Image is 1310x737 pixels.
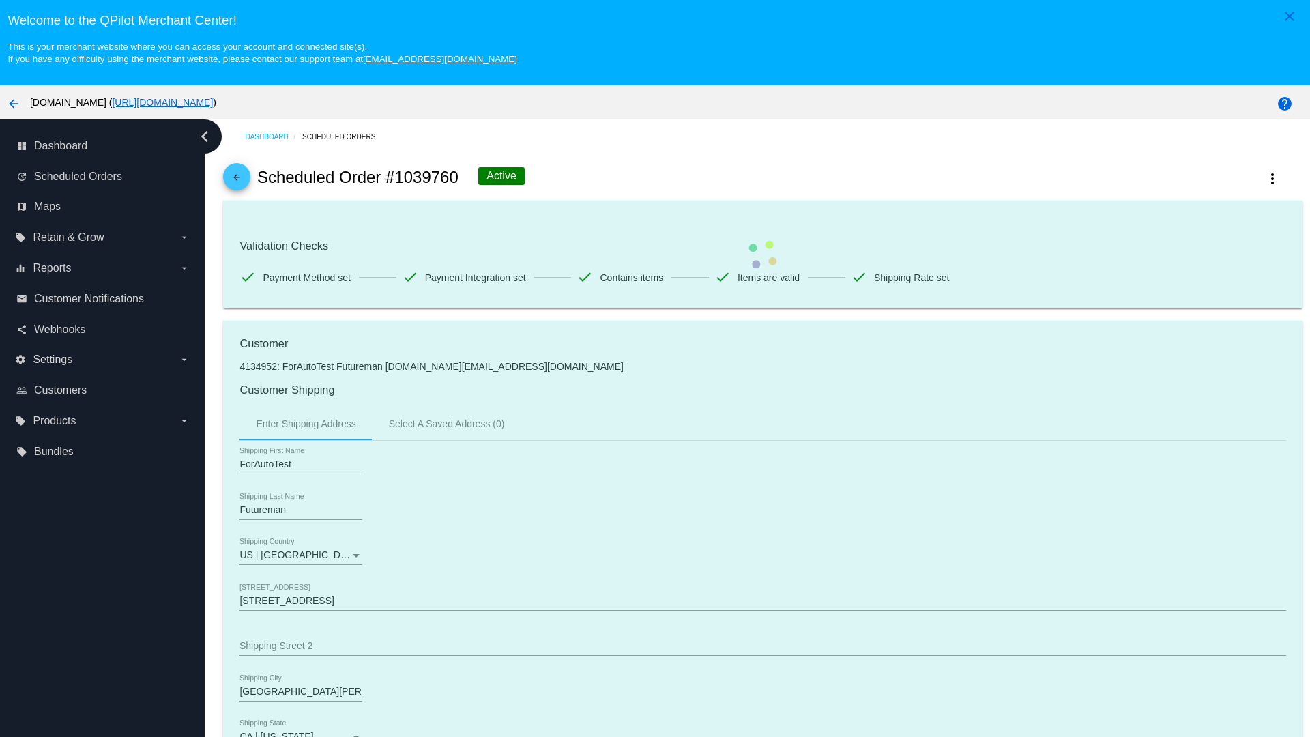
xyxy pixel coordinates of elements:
[34,293,144,305] span: Customer Notifications
[15,416,26,427] i: local_offer
[16,441,190,463] a: local_offer Bundles
[179,416,190,427] i: arrow_drop_down
[8,13,1302,28] h3: Welcome to the QPilot Merchant Center!
[179,232,190,243] i: arrow_drop_down
[33,231,104,244] span: Retain & Grow
[34,171,122,183] span: Scheduled Orders
[1277,96,1293,112] mat-icon: help
[15,263,26,274] i: equalizer
[478,167,525,185] div: Active
[16,324,27,335] i: share
[30,97,216,108] span: [DOMAIN_NAME] ( )
[229,173,245,189] mat-icon: arrow_back
[34,323,85,336] span: Webhooks
[245,126,302,147] a: Dashboard
[16,288,190,310] a: email Customer Notifications
[16,196,190,218] a: map Maps
[33,353,72,366] span: Settings
[194,126,216,147] i: chevron_left
[1281,8,1298,25] mat-icon: close
[33,262,71,274] span: Reports
[302,126,388,147] a: Scheduled Orders
[34,201,61,213] span: Maps
[16,385,27,396] i: people_outline
[112,97,213,108] a: [URL][DOMAIN_NAME]
[16,293,27,304] i: email
[363,54,517,64] a: [EMAIL_ADDRESS][DOMAIN_NAME]
[16,166,190,188] a: update Scheduled Orders
[16,135,190,157] a: dashboard Dashboard
[34,140,87,152] span: Dashboard
[15,232,26,243] i: local_offer
[33,415,76,427] span: Products
[16,141,27,151] i: dashboard
[34,446,74,458] span: Bundles
[257,168,458,187] h2: Scheduled Order #1039760
[34,384,87,396] span: Customers
[15,354,26,365] i: settings
[16,446,27,457] i: local_offer
[16,201,27,212] i: map
[179,354,190,365] i: arrow_drop_down
[1264,171,1281,187] mat-icon: more_vert
[16,319,190,341] a: share Webhooks
[16,379,190,401] a: people_outline Customers
[5,96,22,112] mat-icon: arrow_back
[8,42,516,64] small: This is your merchant website where you can access your account and connected site(s). If you hav...
[16,171,27,182] i: update
[179,263,190,274] i: arrow_drop_down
